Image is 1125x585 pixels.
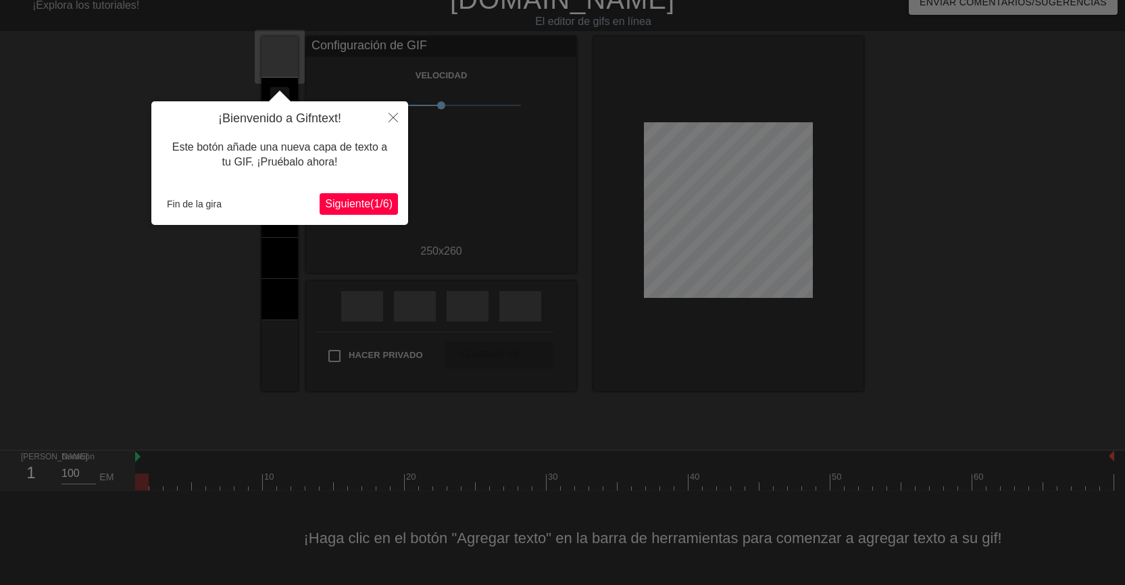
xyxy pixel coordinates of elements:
h4: ¡Bienvenido a Gifntext! [161,111,398,126]
font: Este botón añade una nueva capa de texto a tu GIF. ¡Pruébalo ahora! [172,141,387,168]
font: Fin de la gira [167,199,222,209]
font: 1 [374,198,380,209]
button: Fin de la gira [161,194,227,214]
font: ¡Bienvenido a Gifntext! [218,111,341,125]
font: ( [370,198,374,209]
font: ) [389,198,393,209]
button: Cerca [378,101,408,132]
button: Próximo [320,193,398,215]
font: Siguiente [325,198,370,209]
font: 6 [383,198,389,209]
font: / [380,198,382,209]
